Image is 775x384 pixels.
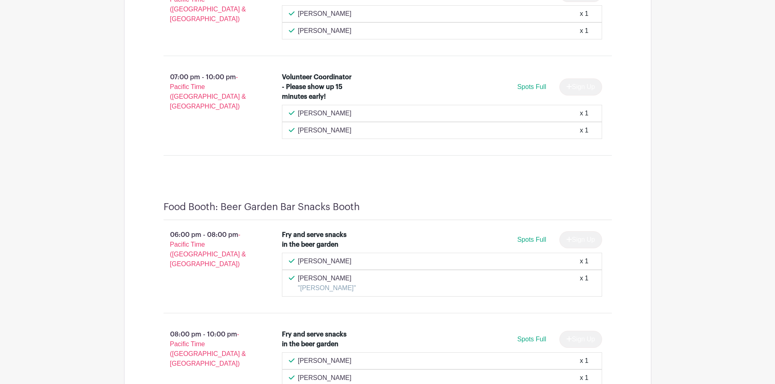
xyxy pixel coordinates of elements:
span: - Pacific Time ([GEOGRAPHIC_DATA] & [GEOGRAPHIC_DATA]) [170,231,246,267]
p: [PERSON_NAME] [298,26,351,36]
span: - Pacific Time ([GEOGRAPHIC_DATA] & [GEOGRAPHIC_DATA]) [170,331,246,367]
div: x 1 [580,256,588,266]
span: Spots Full [517,236,546,243]
div: x 1 [580,26,588,36]
p: [PERSON_NAME] [298,108,351,118]
div: Fry and serve snacks in the beer garden [282,330,352,349]
p: [PERSON_NAME] [298,373,351,383]
span: Spots Full [517,83,546,90]
p: [PERSON_NAME] [298,356,351,366]
div: x 1 [580,356,588,366]
div: x 1 [580,9,588,19]
div: x 1 [580,373,588,383]
p: [PERSON_NAME] [298,126,351,135]
div: Volunteer Coordinator - Please show up 15 minutes early! [282,72,352,102]
p: 08:00 pm - 10:00 pm [151,326,269,372]
div: x 1 [580,273,588,293]
div: x 1 [580,126,588,135]
p: "[PERSON_NAME]" [298,283,356,293]
div: Fry and serve snacks in the beer garden [282,230,352,249]
p: [PERSON_NAME] [298,273,356,283]
p: [PERSON_NAME] [298,256,351,266]
div: x 1 [580,108,588,118]
p: 07:00 pm - 10:00 pm [151,69,269,115]
p: 06:00 pm - 08:00 pm [151,227,269,272]
h4: Food Booth: Beer Garden Bar Snacks Booth [164,201,360,213]
p: [PERSON_NAME] [298,9,351,19]
span: Spots Full [517,336,546,343]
